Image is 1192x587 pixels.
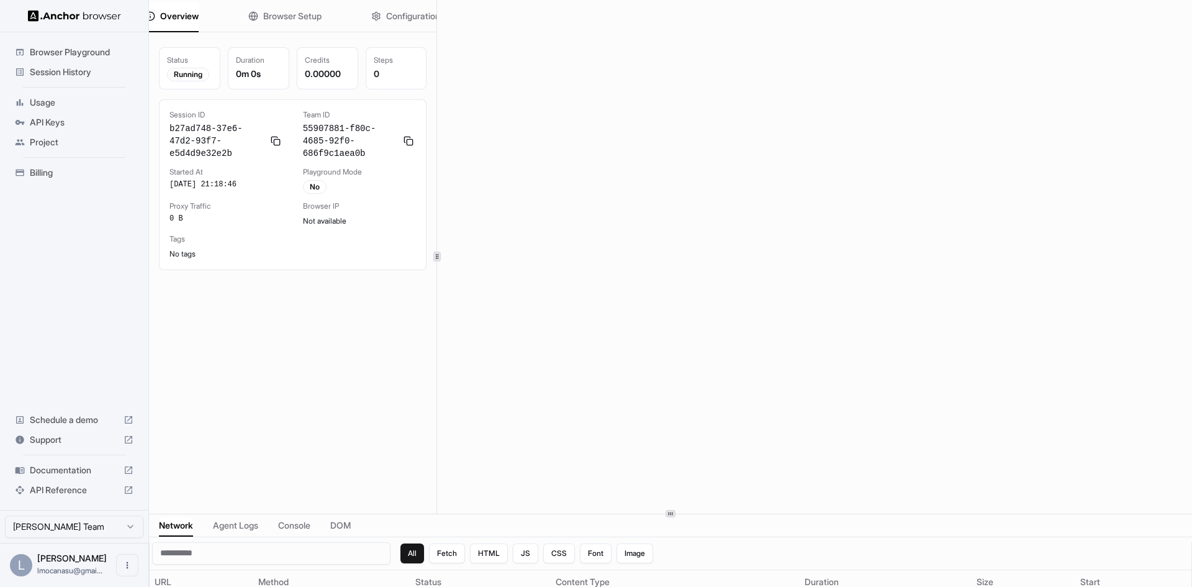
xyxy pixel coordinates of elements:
div: Documentation [10,460,138,480]
span: lmocanasu@gmail.com [37,566,102,575]
span: Schedule a demo [30,414,119,426]
button: Open menu [116,554,138,576]
span: Project [30,136,133,148]
span: Usage [30,96,133,109]
img: Anchor Logo [28,10,121,22]
span: API Keys [30,116,133,129]
div: Billing [10,163,138,183]
div: Support [10,430,138,450]
div: Project [10,132,138,152]
span: Support [30,434,119,446]
span: Lucian Mocanasu [37,553,107,563]
div: Usage [10,93,138,112]
div: Session History [10,62,138,82]
span: Browser Playground [30,46,133,58]
div: API Reference [10,480,138,500]
div: Browser Playground [10,42,138,62]
div: Schedule a demo [10,410,138,430]
div: L [10,554,32,576]
span: Billing [30,166,133,179]
span: Session History [30,66,133,78]
span: Documentation [30,464,119,476]
div: API Keys [10,112,138,132]
span: API Reference [30,484,119,496]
